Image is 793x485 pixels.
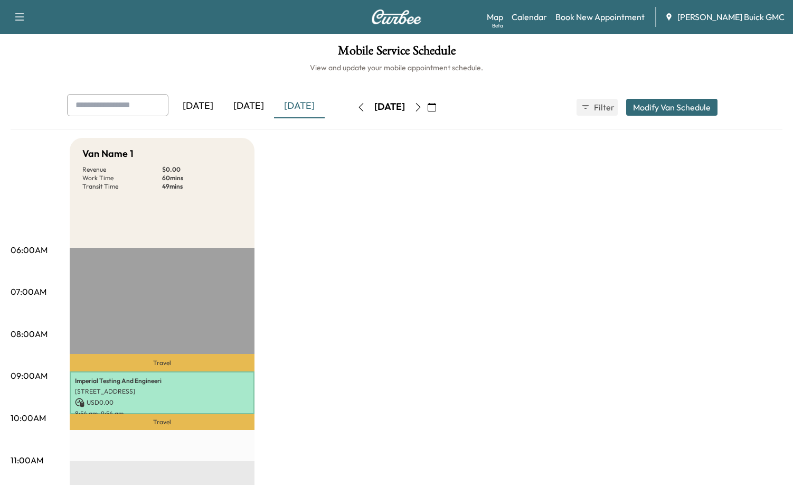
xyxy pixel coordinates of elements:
span: Filter [594,101,613,114]
p: 11:00AM [11,454,43,467]
img: Curbee Logo [371,10,422,24]
a: Calendar [512,11,547,23]
div: [DATE] [374,100,405,114]
p: Travel [70,354,254,371]
p: 60 mins [162,174,242,182]
p: 09:00AM [11,369,48,382]
p: 06:00AM [11,244,48,256]
div: [DATE] [223,94,274,118]
a: Book New Appointment [555,11,645,23]
div: [DATE] [173,94,223,118]
p: 8:54 am - 9:54 am [75,409,249,418]
p: Imperial Testing And Engineeri [75,377,249,385]
p: USD 0.00 [75,398,249,407]
p: Transit Time [82,182,162,191]
p: $ 0.00 [162,165,242,174]
h1: Mobile Service Schedule [11,44,782,62]
p: Work Time [82,174,162,182]
button: Filter [577,99,618,116]
p: 08:00AM [11,328,48,340]
p: 49 mins [162,182,242,191]
div: [DATE] [274,94,325,118]
h6: View and update your mobile appointment schedule. [11,62,782,73]
div: Beta [492,22,503,30]
p: 10:00AM [11,412,46,424]
p: Travel [70,414,254,431]
p: 07:00AM [11,285,46,298]
span: [PERSON_NAME] Buick GMC [677,11,785,23]
p: Revenue [82,165,162,174]
h5: Van Name 1 [82,146,134,161]
button: Modify Van Schedule [626,99,718,116]
p: [STREET_ADDRESS] [75,387,249,396]
a: MapBeta [487,11,503,23]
